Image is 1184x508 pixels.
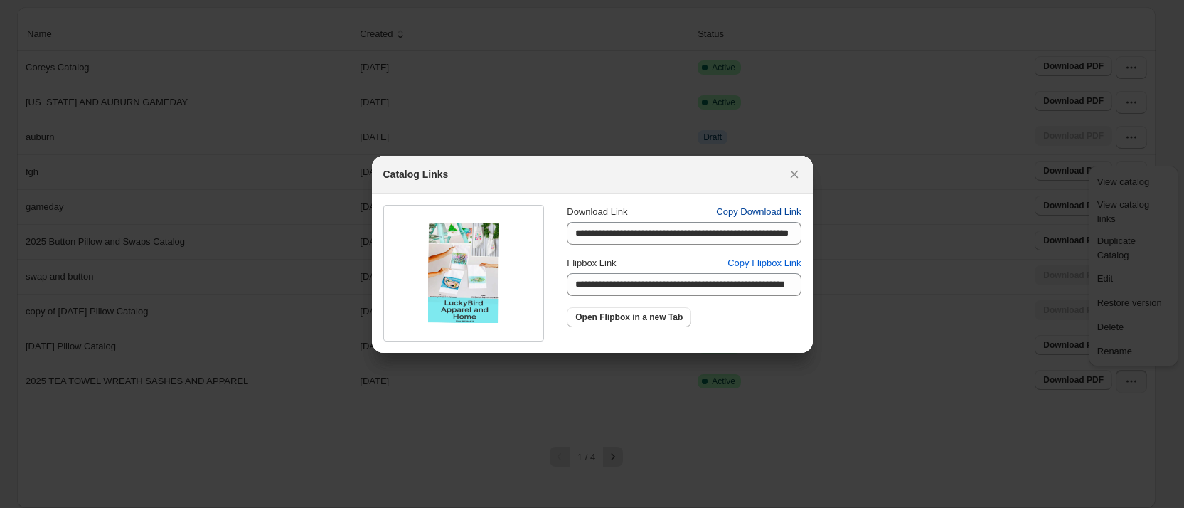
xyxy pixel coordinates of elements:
span: Download Link [567,206,627,217]
img: thumbImage [428,223,499,323]
span: Copy Flipbox Link [727,256,801,270]
a: Open Flipbox in a new Tab [567,307,691,327]
span: Flipbox Link [567,258,616,268]
h2: Catalog Links [383,167,449,181]
span: Open Flipbox in a new Tab [575,312,683,323]
button: Copy Download Link [708,201,809,223]
span: Copy Download Link [716,205,801,219]
button: Copy Flipbox Link [719,252,809,275]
